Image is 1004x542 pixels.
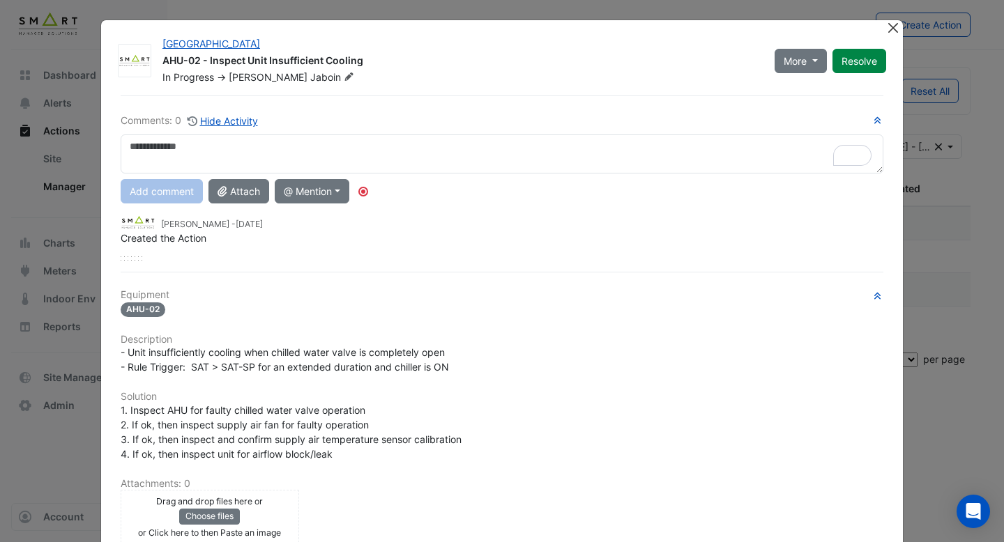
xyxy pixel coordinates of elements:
span: - Unit insufficiently cooling when chilled water valve is completely open - Rule Trigger: SAT > S... [121,346,449,373]
small: Drag and drop files here or [156,496,263,506]
div: Tooltip anchor [357,185,370,198]
h6: Equipment [121,289,883,301]
div: Open Intercom Messenger [957,495,990,528]
span: More [784,54,807,68]
button: Choose files [179,509,240,524]
span: [PERSON_NAME] [229,71,307,83]
small: or Click here to then Paste an image [138,527,281,538]
span: -> [217,71,226,83]
button: More [775,49,827,73]
div: Comments: 0 [121,113,259,129]
h6: Attachments: 0 [121,478,883,490]
small: [PERSON_NAME] - [161,218,263,231]
button: Resolve [832,49,886,73]
div: AHU-02 - Inspect Unit Insufficient Cooling [162,54,758,70]
span: 1. Inspect AHU for faulty chilled water valve operation 2. If ok, then inspect supply air fan for... [121,404,464,460]
span: Jaboin [310,70,357,84]
button: @ Mention [275,179,349,203]
span: Created the Action [121,232,206,244]
button: Attach [208,179,269,203]
button: Close [885,20,900,35]
h6: Solution [121,391,883,403]
textarea: To enrich screen reader interactions, please activate Accessibility in Grammarly extension settings [121,134,883,173]
h6: Description [121,334,883,346]
a: [GEOGRAPHIC_DATA] [162,38,260,49]
img: Smart Managed Solutions [119,54,151,68]
span: 2025-08-15 14:41:16 [236,219,263,229]
span: AHU-02 [121,302,165,317]
img: Smart Managed Solutions [121,215,155,231]
button: Hide Activity [187,113,259,129]
span: In Progress [162,71,214,83]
